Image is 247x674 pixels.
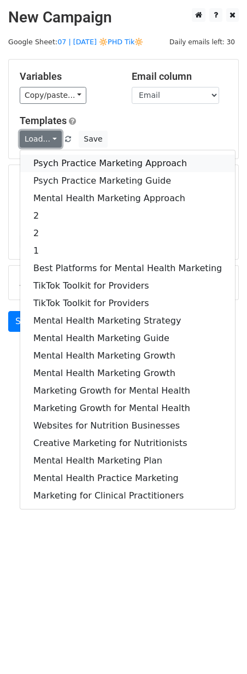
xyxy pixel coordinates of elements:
a: Marketing for Clinical Practitioners [20,487,235,505]
a: TikTok Toolkit for Providers [20,295,235,312]
a: Psych Practice Marketing Guide [20,172,235,190]
a: 2 [20,207,235,225]
a: Mental Health Marketing Plan [20,452,235,470]
a: Daily emails left: 30 [166,38,239,46]
iframe: Chat Widget [192,622,247,674]
a: Best Platforms for Mental Health Marketing [20,260,235,277]
a: 1 [20,242,235,260]
a: Send [8,311,44,332]
a: TikTok Toolkit for Providers [20,277,235,295]
h5: Variables [20,71,115,83]
h2: New Campaign [8,8,239,27]
a: Load... [20,131,62,148]
a: Mental Health Marketing Growth [20,347,235,365]
a: Mental Health Marketing Approach [20,190,235,207]
a: Mental Health Marketing Guide [20,330,235,347]
a: Creative Marketing for Nutritionists [20,435,235,452]
a: 2 [20,225,235,242]
a: Marketing Growth for Mental Health [20,382,235,400]
a: 07 | [DATE] 🔆PHD Tik🔆 [57,38,143,46]
a: Marketing Growth for Mental Health [20,400,235,417]
a: Psych Practice Marketing Approach [20,155,235,172]
span: Daily emails left: 30 [166,36,239,48]
h5: Email column [132,71,227,83]
a: Mental Health Practice Marketing [20,470,235,487]
a: Templates [20,115,67,126]
small: Google Sheet: [8,38,143,46]
a: Mental Health Marketing Strategy [20,312,235,330]
a: Mental Health Marketing Growth [20,365,235,382]
a: Websites for Nutrition Businesses [20,417,235,435]
a: Copy/paste... [20,87,86,104]
button: Save [79,131,107,148]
